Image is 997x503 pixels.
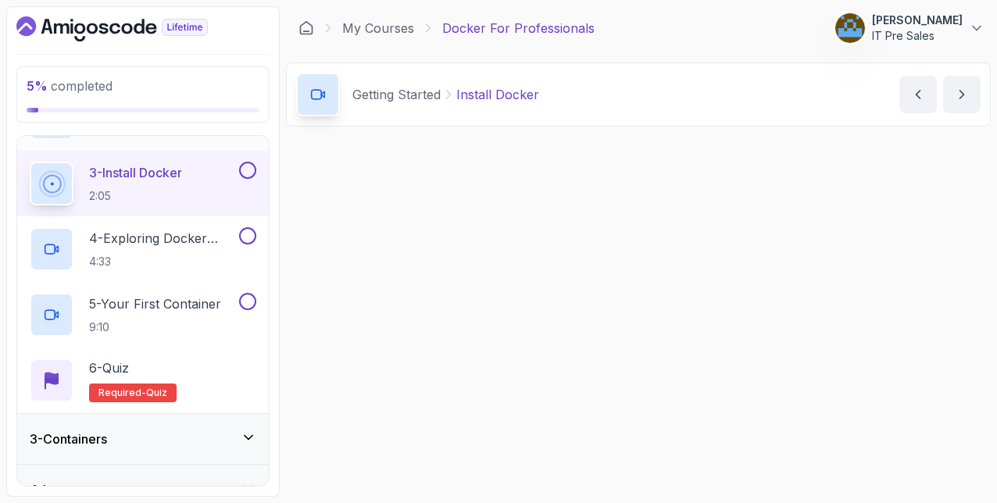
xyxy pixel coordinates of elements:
[30,480,86,499] h3: 4 - Images
[835,13,865,43] img: user profile image
[442,19,595,37] p: Docker For Professionals
[30,359,256,402] button: 6-QuizRequired-quiz
[298,20,314,36] a: Dashboard
[89,254,236,269] p: 4:33
[89,188,182,204] p: 2:05
[342,19,414,37] a: My Courses
[872,12,963,28] p: [PERSON_NAME]
[16,16,244,41] a: Dashboard
[89,319,221,335] p: 9:10
[27,78,48,94] span: 5 %
[834,12,984,44] button: user profile image[PERSON_NAME]IT Pre Sales
[456,85,539,104] p: Install Docker
[352,85,441,104] p: Getting Started
[27,78,113,94] span: completed
[30,162,256,205] button: 3-Install Docker2:05
[89,294,221,313] p: 5 - Your First Container
[899,76,937,113] button: previous content
[30,227,256,271] button: 4-Exploring Docker Desktop4:33
[146,387,167,399] span: quiz
[89,163,182,182] p: 3 - Install Docker
[943,76,981,113] button: next content
[30,293,256,337] button: 5-Your First Container9:10
[17,414,269,464] button: 3-Containers
[872,28,963,44] p: IT Pre Sales
[30,430,107,448] h3: 3 - Containers
[89,229,236,248] p: 4 - Exploring Docker Desktop
[89,359,129,377] p: 6 - Quiz
[98,387,146,399] span: Required-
